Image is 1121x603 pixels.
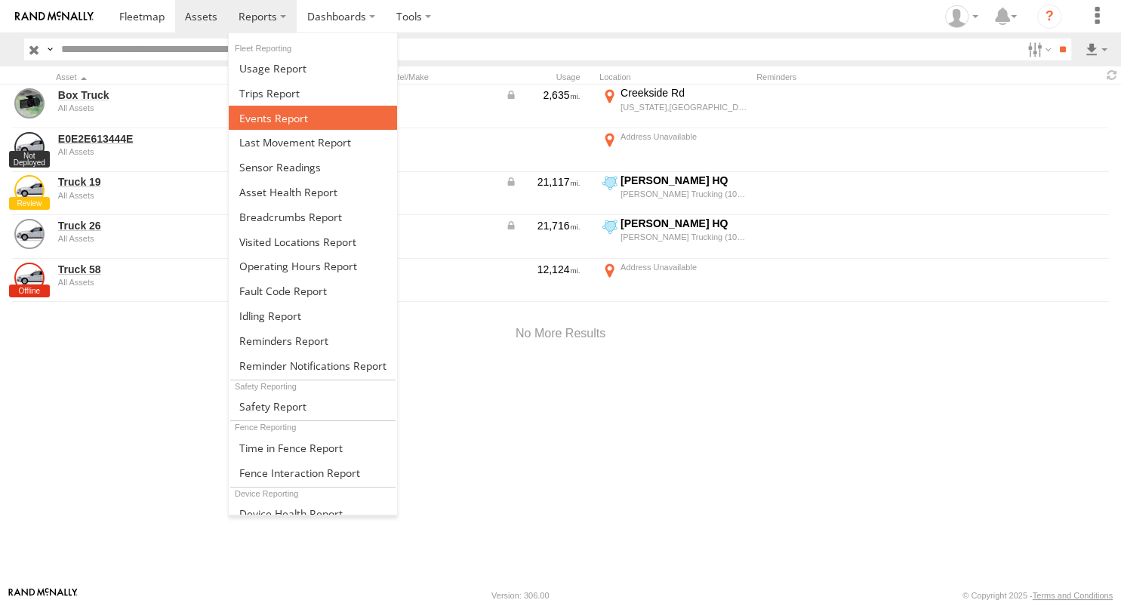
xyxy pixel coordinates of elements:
[491,591,549,600] div: Version: 306.00
[229,81,397,106] a: Trips Report
[621,174,748,187] div: [PERSON_NAME] HQ
[229,303,397,328] a: Idling Report
[1083,38,1109,60] label: Export results as...
[8,588,78,603] a: Visit our Website
[229,205,397,229] a: Breadcrumbs Report
[621,86,748,100] div: Creekside Rd
[621,217,748,230] div: [PERSON_NAME] HQ
[599,86,750,127] label: Click to View Current Location
[229,460,397,485] a: Fence Interaction Report
[383,72,497,82] div: Model/Make
[14,219,45,249] a: View Asset Details
[229,328,397,353] a: Reminders Report
[1103,68,1121,82] span: Refresh
[14,263,45,293] a: View Asset Details
[229,394,397,419] a: Safety Report
[503,72,593,82] div: Usage
[940,5,984,28] div: Samantha Graf
[44,38,56,60] label: Search Query
[1033,591,1113,600] a: Terms and Conditions
[14,175,45,205] a: View Asset Details
[58,103,205,112] div: undefined
[229,501,397,526] a: Device Health Report
[58,263,205,276] a: Truck 58
[58,278,205,287] div: undefined
[1037,5,1061,29] i: ?
[14,132,45,162] a: View Asset Details
[505,263,581,276] div: 12,124
[229,106,397,131] a: Full Events Report
[58,132,205,146] a: E0E2E613444E
[599,260,750,301] label: Click to View Current Location
[962,591,1113,600] div: © Copyright 2025 -
[229,180,397,205] a: Asset Health Report
[599,130,750,171] label: Click to View Current Location
[58,219,205,232] a: Truck 26
[1021,38,1054,60] label: Search Filter Options
[58,88,205,102] a: Box Truck
[229,130,397,155] a: Last Movement Report
[15,11,94,22] img: rand-logo.svg
[505,88,581,102] div: Data from Vehicle CANbus
[756,72,936,82] div: Reminders
[229,254,397,278] a: Asset Operating Hours Report
[621,102,748,112] div: [US_STATE],[GEOGRAPHIC_DATA]
[14,88,45,118] a: View Asset Details
[229,278,397,303] a: Fault Code Report
[599,72,750,82] div: Location
[229,56,397,81] a: Usage Report
[621,189,748,199] div: [PERSON_NAME] Trucking (10268478)
[621,232,748,242] div: [PERSON_NAME] Trucking (10268478)
[505,219,581,232] div: Data from Vehicle CANbus
[229,155,397,180] a: Sensor Readings
[229,353,397,378] a: Service Reminder Notifications Report
[58,147,205,156] div: undefined
[229,229,397,254] a: Visited Locations Report
[599,217,750,257] label: Click to View Current Location
[229,435,397,460] a: Time in Fences Report
[58,234,205,243] div: undefined
[56,72,207,82] div: Click to Sort
[505,175,581,189] div: Data from Vehicle CANbus
[58,175,205,189] a: Truck 19
[599,174,750,214] label: Click to View Current Location
[58,191,205,200] div: undefined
